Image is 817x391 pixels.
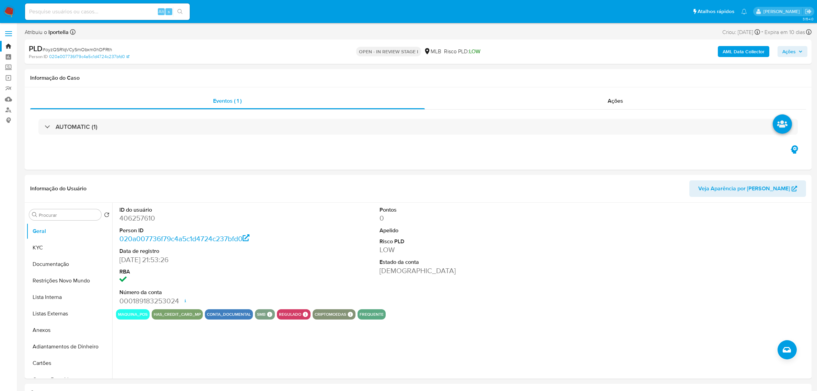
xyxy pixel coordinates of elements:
button: Geral [26,223,112,239]
b: Person ID [29,54,48,60]
dt: Risco PLD [380,238,546,245]
button: KYC [26,239,112,256]
a: Notificações [741,9,747,14]
dt: Data de registro [119,247,286,255]
button: Retornar ao pedido padrão [104,212,109,220]
input: Procurar [39,212,98,218]
b: PLD [29,43,43,54]
button: regulado [279,313,301,316]
button: conta_documental [207,313,251,316]
span: - [761,27,763,37]
dt: Pontos [380,206,546,214]
b: lportella [47,28,69,36]
button: criptomoedas [315,313,346,316]
button: AML Data Collector [718,46,769,57]
dd: LOW [380,245,546,255]
dd: [DATE] 21:53:26 [119,255,286,265]
span: s [168,8,170,15]
button: smb [257,313,266,316]
dt: Person ID [119,227,286,234]
span: LOW [469,47,480,55]
p: OPEN - IN REVIEW STAGE I [356,47,421,56]
b: AML Data Collector [723,46,765,57]
button: Veja Aparência por [PERSON_NAME] [689,180,806,197]
button: Adiantamentos de Dinheiro [26,338,112,355]
dt: Número da conta [119,289,286,296]
input: Pesquise usuários ou casos... [25,7,190,16]
button: Contas Bancárias [26,371,112,388]
button: Procurar [32,212,37,217]
span: Atalhos rápidos [698,8,734,15]
button: Restrições Novo Mundo [26,272,112,289]
button: Listas Externas [26,305,112,322]
button: Anexos [26,322,112,338]
span: Alt [159,8,164,15]
button: maquina_pos [118,313,148,316]
dd: 406257610 [119,213,286,223]
button: Cartões [26,355,112,371]
dt: Estado da conta [380,258,546,266]
a: Sair [805,8,812,15]
button: search-icon [173,7,187,16]
h1: Informação do Caso [30,75,806,81]
dt: RBA [119,268,286,276]
span: Eventos ( 1 ) [213,97,242,105]
p: lucas.portella@mercadolivre.com [763,8,802,15]
span: Expira em 10 dias [765,29,805,36]
button: has_credit_card_mp [154,313,201,316]
div: AUTOMATIC (1) [38,119,798,135]
a: 020a007736f79c4a5c1d4724c237bfd0 [119,234,250,244]
span: Atribuiu o [25,29,69,36]
a: 020a007736f79c4a5c1d4724c237bfd0 [49,54,129,60]
dt: ID do usuário [119,206,286,214]
span: Veja Aparência por [PERSON_NAME] [698,180,790,197]
span: Ações [782,46,796,57]
span: Ações [608,97,623,105]
span: # oyzQSR1qVCySmObxm0hDFRth [43,46,112,53]
span: Risco PLD: [444,48,480,55]
button: frequente [360,313,384,316]
dd: 000189183253024 [119,296,286,306]
button: Lista Interna [26,289,112,305]
dt: Apelido [380,227,546,234]
button: Ações [778,46,807,57]
h3: AUTOMATIC (1) [56,123,97,131]
dd: 0 [380,213,546,223]
div: Criou: [DATE] [722,27,760,37]
div: MLB [424,48,441,55]
dd: [DEMOGRAPHIC_DATA] [380,266,546,276]
button: Documentação [26,256,112,272]
h1: Informação do Usuário [30,185,86,192]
